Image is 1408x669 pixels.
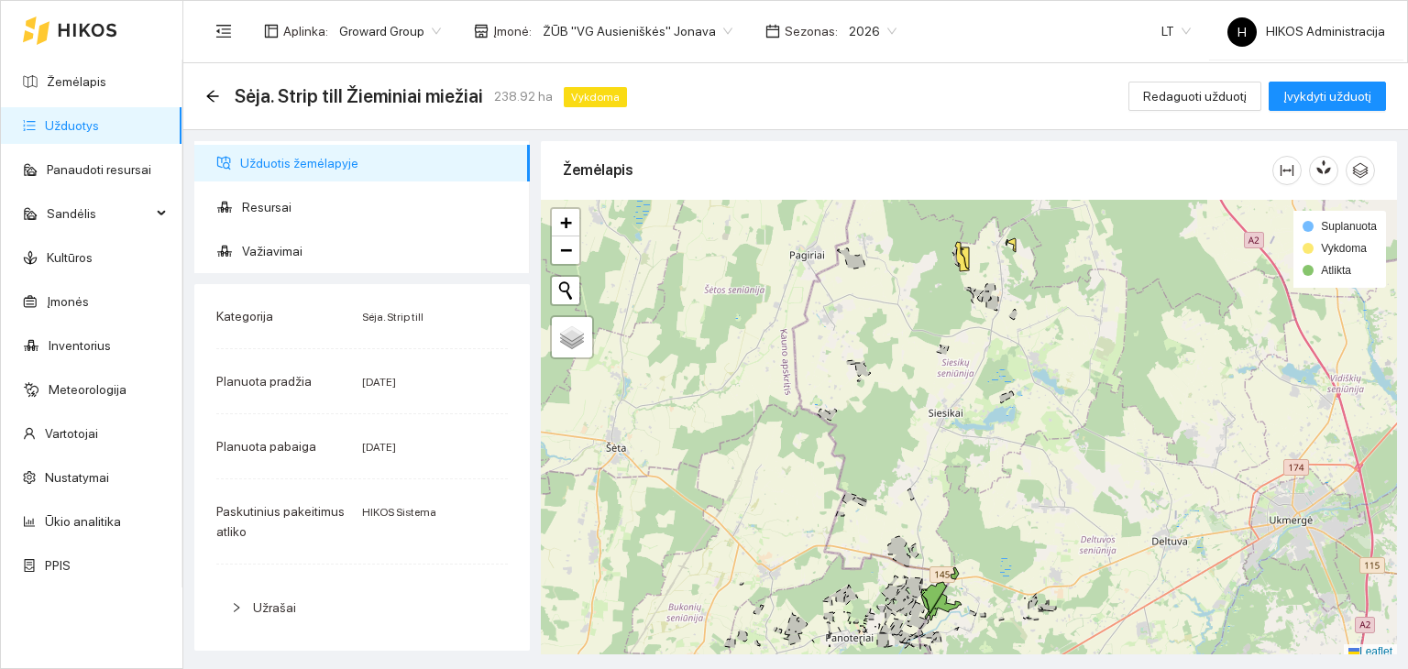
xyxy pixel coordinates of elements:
button: menu-fold [205,13,242,49]
a: Inventorius [49,338,111,353]
span: Važiavimai [242,233,515,269]
span: Sezonas : [785,21,838,41]
span: 238.92 ha [494,86,553,106]
span: H [1237,17,1247,47]
span: shop [474,24,489,38]
span: Vykdoma [1321,242,1367,255]
span: HIKOS Sistema [362,506,436,519]
span: Aplinka : [283,21,328,41]
a: Zoom out [552,236,579,264]
span: Užrašai [253,600,296,615]
div: Atgal [205,89,220,104]
span: Paskutinius pakeitimus atliko [216,504,345,539]
span: ŽŪB "VG Ausieniškės" Jonava [543,17,732,45]
a: Layers [552,317,592,357]
button: Įvykdyti užduotį [1269,82,1386,111]
span: Vykdoma [564,87,627,107]
span: [DATE] [362,376,396,389]
a: PPIS [45,558,71,573]
span: 2026 [849,17,896,45]
span: Suplanuota [1321,220,1377,233]
button: Initiate a new search [552,277,579,304]
span: Sandėlis [47,195,151,232]
span: Įmonė : [493,21,532,41]
span: [DATE] [362,441,396,454]
span: arrow-left [205,89,220,104]
span: LT [1161,17,1191,45]
span: Groward Group [339,17,441,45]
span: Planuota pabaiga [216,439,316,454]
button: Redaguoti užduotį [1128,82,1261,111]
span: layout [264,24,279,38]
span: Sėja. Strip till Žieminiai miežiai [235,82,483,111]
span: Resursai [242,189,515,225]
a: Vartotojai [45,426,98,441]
a: Įmonės [47,294,89,309]
span: Kategorija [216,309,273,324]
span: Užduotis žemėlapyje [240,145,515,181]
a: Kultūros [47,250,93,265]
a: Zoom in [552,209,579,236]
span: right [231,602,242,613]
a: Meteorologija [49,382,126,397]
div: Žemėlapis [563,144,1272,196]
a: Leaflet [1348,645,1392,658]
span: + [560,211,572,234]
span: Redaguoti užduotį [1143,86,1247,106]
span: column-width [1273,163,1301,178]
span: Įvykdyti užduotį [1283,86,1371,106]
a: Panaudoti resursai [47,162,151,177]
span: menu-fold [215,23,232,39]
span: Atlikta [1321,264,1351,277]
span: Sėja. Strip till [362,311,423,324]
a: Žemėlapis [47,74,106,89]
a: Užduotys [45,118,99,133]
a: Redaguoti užduotį [1128,89,1261,104]
button: column-width [1272,156,1302,185]
span: Planuota pradžia [216,374,312,389]
a: Nustatymai [45,470,109,485]
span: calendar [765,24,780,38]
span: − [560,238,572,261]
span: HIKOS Administracija [1227,24,1385,38]
div: Užrašai [216,587,508,629]
a: Ūkio analitika [45,514,121,529]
